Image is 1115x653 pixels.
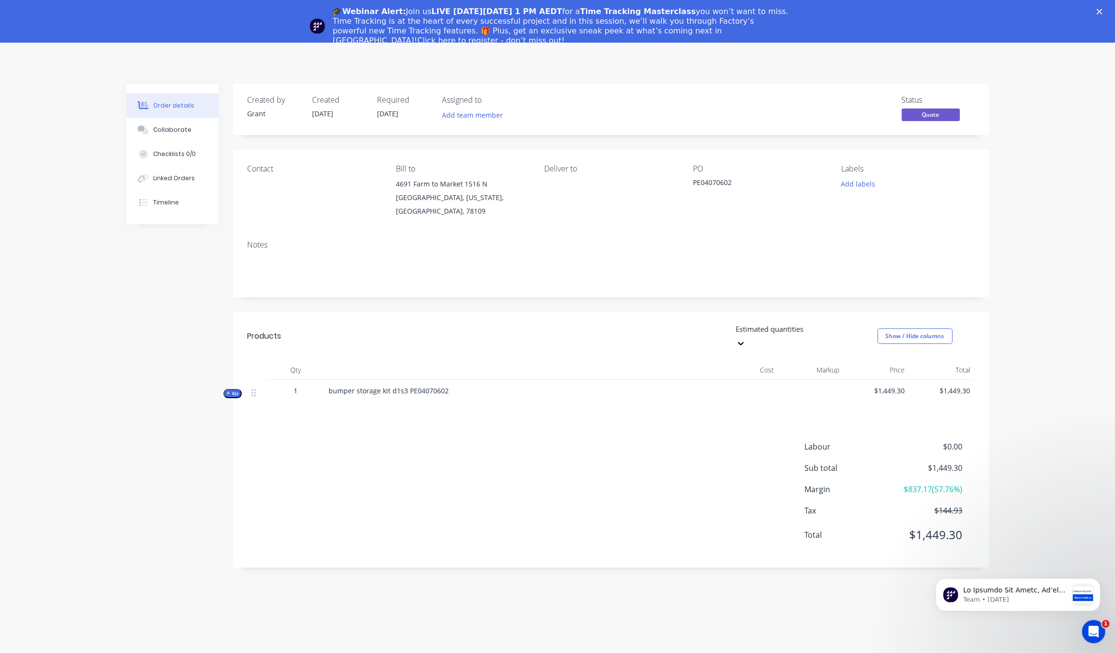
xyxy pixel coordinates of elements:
[396,177,529,191] div: 4691 Farm to Market 1516 N
[396,177,529,218] div: 4691 Farm to Market 1516 N[GEOGRAPHIC_DATA], [US_STATE], [GEOGRAPHIC_DATA], 78109
[248,95,301,105] div: Created by
[126,190,219,215] button: Timeline
[891,505,962,516] span: $144.93
[909,360,974,380] div: Total
[417,36,565,45] a: Click here to register - don’t miss out!
[713,360,778,380] div: Cost
[805,462,891,474] span: Sub total
[153,150,196,158] div: Checklists 0/0
[891,526,962,544] span: $1,449.30
[153,198,179,207] div: Timeline
[267,360,325,380] div: Qty
[377,95,431,105] div: Required
[805,441,891,452] span: Labour
[223,389,242,398] button: Kit
[126,118,219,142] button: Collaborate
[313,109,334,118] span: [DATE]
[913,386,971,396] span: $1,449.30
[126,166,219,190] button: Linked Orders
[396,164,529,173] div: Bill to
[42,36,147,45] p: Message from Team, sent 1w ago
[1097,9,1106,15] div: Close
[153,125,191,134] div: Collaborate
[836,177,880,190] button: Add labels
[442,109,508,122] button: Add team member
[891,483,962,495] span: $837.17 ( 57.76 %)
[902,109,960,121] span: Quote
[126,142,219,166] button: Checklists 0/0
[248,330,282,342] div: Products
[544,164,677,173] div: Deliver to
[333,7,790,46] div: Join us for a you won’t want to miss. Time Tracking is at the heart of every successful project a...
[310,18,325,34] img: Profile image for Team
[921,559,1115,627] iframe: Intercom notifications message
[153,101,194,110] div: Order details
[248,240,974,249] div: Notes
[891,441,962,452] span: $0.00
[442,95,539,105] div: Assigned to
[377,109,399,118] span: [DATE]
[848,386,905,396] span: $1,449.30
[580,7,696,16] b: Time Tracking Masterclass
[805,505,891,516] span: Tax
[226,390,239,397] span: Kit
[844,360,909,380] div: Price
[431,7,562,16] b: LIVE [DATE][DATE] 1 PM AEDT
[841,164,974,173] div: Labels
[693,164,826,173] div: PO
[294,386,298,396] span: 1
[693,177,814,191] div: PE04070602
[1082,620,1105,643] iframe: Intercom live chat
[891,462,962,474] span: $1,449.30
[437,109,508,122] button: Add team member
[42,27,145,584] span: Lo Ipsumdo Sit Ametc, Ad’el seddoe tem inci utlabore etdolor magnaaliq en admi veni quisnost exe ...
[1102,620,1110,628] span: 1
[333,7,406,16] b: 🎓Webinar Alert:
[805,529,891,541] span: Total
[778,360,844,380] div: Markup
[126,93,219,118] button: Order details
[902,95,974,105] div: Status
[248,109,301,119] div: Grant
[396,191,529,218] div: [GEOGRAPHIC_DATA], [US_STATE], [GEOGRAPHIC_DATA], 78109
[313,95,366,105] div: Created
[878,328,953,344] button: Show / Hide columns
[248,164,380,173] div: Contact
[805,483,891,495] span: Margin
[329,386,449,395] span: bumper storage kit d1s3 PE04070602
[153,174,195,183] div: Linked Orders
